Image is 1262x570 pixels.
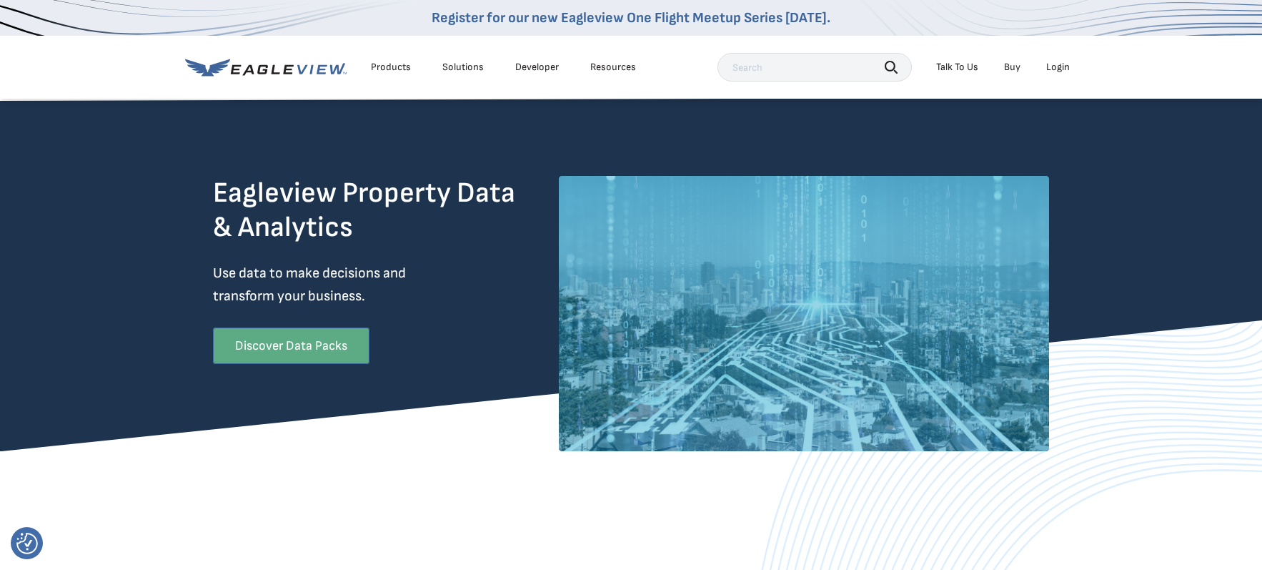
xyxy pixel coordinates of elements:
[936,61,978,74] div: Talk To Us
[432,9,830,26] a: Register for our new Eagleview One Flight Meetup Series [DATE].
[1046,61,1070,74] div: Login
[717,53,912,82] input: Search
[16,533,38,554] button: Consent Preferences
[213,176,526,245] h2: Eagleview Property Data & Analytics
[371,61,411,74] div: Products
[515,61,559,74] a: Developer
[442,61,484,74] div: Solutions
[213,262,429,308] p: Use data to make decisions and transform your business.
[213,328,369,364] a: Discover Data Packs
[16,533,38,554] img: Revisit consent button
[1004,61,1020,74] a: Buy
[590,61,636,74] div: Resources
